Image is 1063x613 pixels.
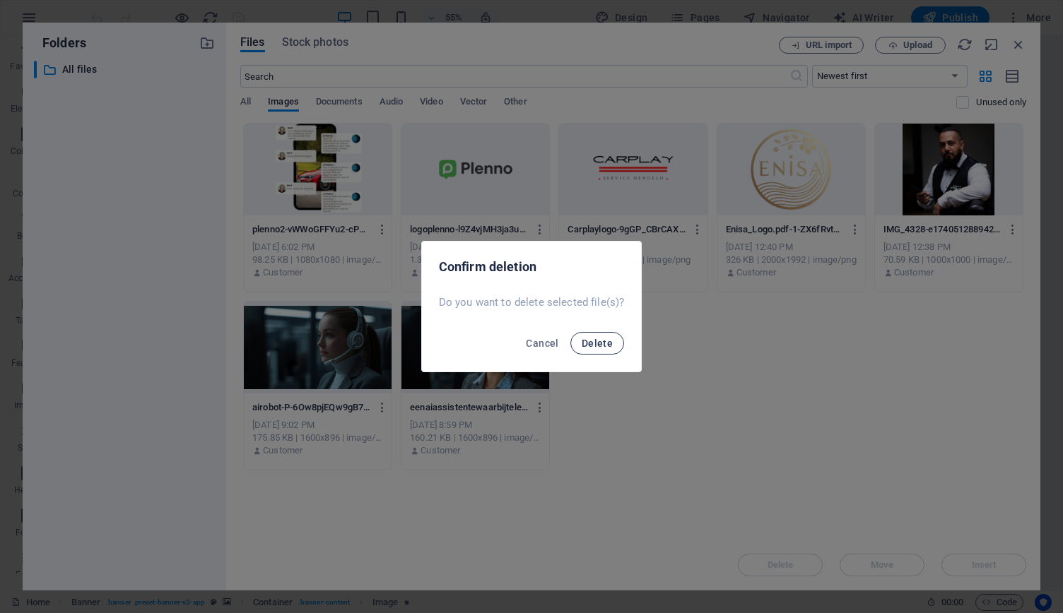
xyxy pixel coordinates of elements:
[526,338,558,349] span: Cancel
[520,332,564,355] button: Cancel
[582,338,613,349] span: Delete
[439,295,625,309] p: Do you want to delete selected file(s)?
[570,332,624,355] button: Delete
[439,258,625,275] h2: Confirm deletion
